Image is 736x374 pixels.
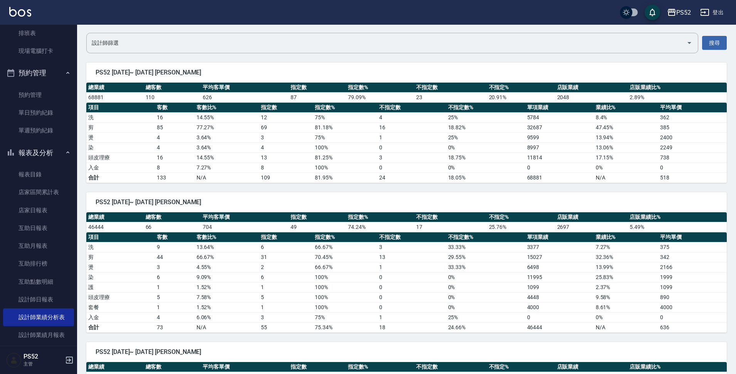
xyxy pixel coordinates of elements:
a: 互助日報表 [3,219,74,237]
button: 搜尋 [702,36,727,50]
td: 1 [377,262,446,272]
td: 1099 [525,282,594,292]
a: 單週預約紀錄 [3,122,74,139]
th: 總業績 [86,362,144,372]
td: 0 [525,312,594,322]
td: 0 [658,312,727,322]
td: N/A [195,322,259,332]
table: a dense table [86,232,727,333]
th: 平均單價 [658,232,727,242]
td: 33.33 % [446,262,525,272]
td: 1 [155,302,195,312]
td: 剪 [86,252,155,262]
td: 0 % [446,142,525,152]
th: 單項業績 [525,232,594,242]
td: 0 % [446,272,525,282]
th: 客數 [155,232,195,242]
td: 12 [259,112,313,122]
input: 選擇設計師 [90,36,683,50]
td: 342 [658,252,727,262]
th: 店販業績 [555,362,628,372]
td: 0 [377,272,446,282]
button: Open [683,37,696,49]
th: 不指定數 [414,362,487,372]
a: 單日預約紀錄 [3,104,74,122]
td: 66.67 % [313,242,377,252]
td: 0 % [446,292,525,302]
td: 頭皮理療 [86,152,155,162]
td: 燙 [86,132,155,142]
td: 4 [259,142,313,152]
td: 0 [377,302,446,312]
td: 1 [377,132,446,142]
td: 87 [289,92,346,102]
td: 66.67 % [313,262,377,272]
button: PS52 [664,5,694,20]
td: 17.15 % [594,152,658,162]
td: 護 [86,282,155,292]
td: 13 [377,252,446,262]
td: 16 [377,122,446,132]
button: 登出 [697,5,727,20]
td: 109 [259,173,313,183]
th: 業績比% [594,232,658,242]
th: 不指定數% [446,103,525,113]
td: 0 % [446,282,525,292]
td: 626 [201,92,289,102]
td: 1.52 % [195,302,259,312]
td: 合計 [86,173,155,183]
td: 9.09 % [195,272,259,282]
td: 3377 [525,242,594,252]
td: 47.45 % [594,122,658,132]
a: 互助月報表 [3,237,74,255]
td: 85 [155,122,195,132]
th: 不指定數 [377,103,446,113]
th: 單項業績 [525,103,594,113]
th: 不指定% [487,212,555,222]
td: 25 % [446,132,525,142]
td: 洗 [86,112,155,122]
td: 6.06 % [195,312,259,322]
td: 9599 [525,132,594,142]
td: 0 % [446,302,525,312]
td: 0 [525,162,594,173]
td: 0 % [594,162,658,173]
td: 23 [414,92,487,102]
td: 75 % [313,112,377,122]
a: 排班表 [3,24,74,42]
td: N/A [594,322,658,332]
td: 55 [259,322,313,332]
td: 7.27 % [195,162,259,173]
th: 指定數 [289,83,346,93]
td: 0 [377,142,446,152]
td: 1 [259,302,313,312]
td: 32687 [525,122,594,132]
td: 3 [259,132,313,142]
td: 110 [144,92,201,102]
td: 13.64 % [195,242,259,252]
td: 3 [155,262,195,272]
th: 指定數 [259,103,313,113]
th: 店販業績比% [628,362,727,372]
td: 18.05% [446,173,525,183]
td: 3.64 % [195,142,259,152]
td: 4.55 % [195,262,259,272]
td: 73 [155,322,195,332]
td: N/A [195,173,259,183]
th: 指定數% [346,83,414,93]
th: 總客數 [144,362,201,372]
th: 客數比% [195,232,259,242]
td: 6 [259,272,313,282]
td: 25.83 % [594,272,658,282]
td: 1.52 % [195,282,259,292]
td: 385 [658,122,727,132]
td: 17 [414,222,487,232]
td: N/A [594,173,658,183]
th: 不指定% [487,362,555,372]
th: 平均客單價 [201,83,289,93]
td: 4 [377,112,446,122]
td: 7.27 % [594,242,658,252]
td: 0 % [446,162,525,173]
td: 合計 [86,322,155,332]
th: 指定數% [346,362,414,372]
